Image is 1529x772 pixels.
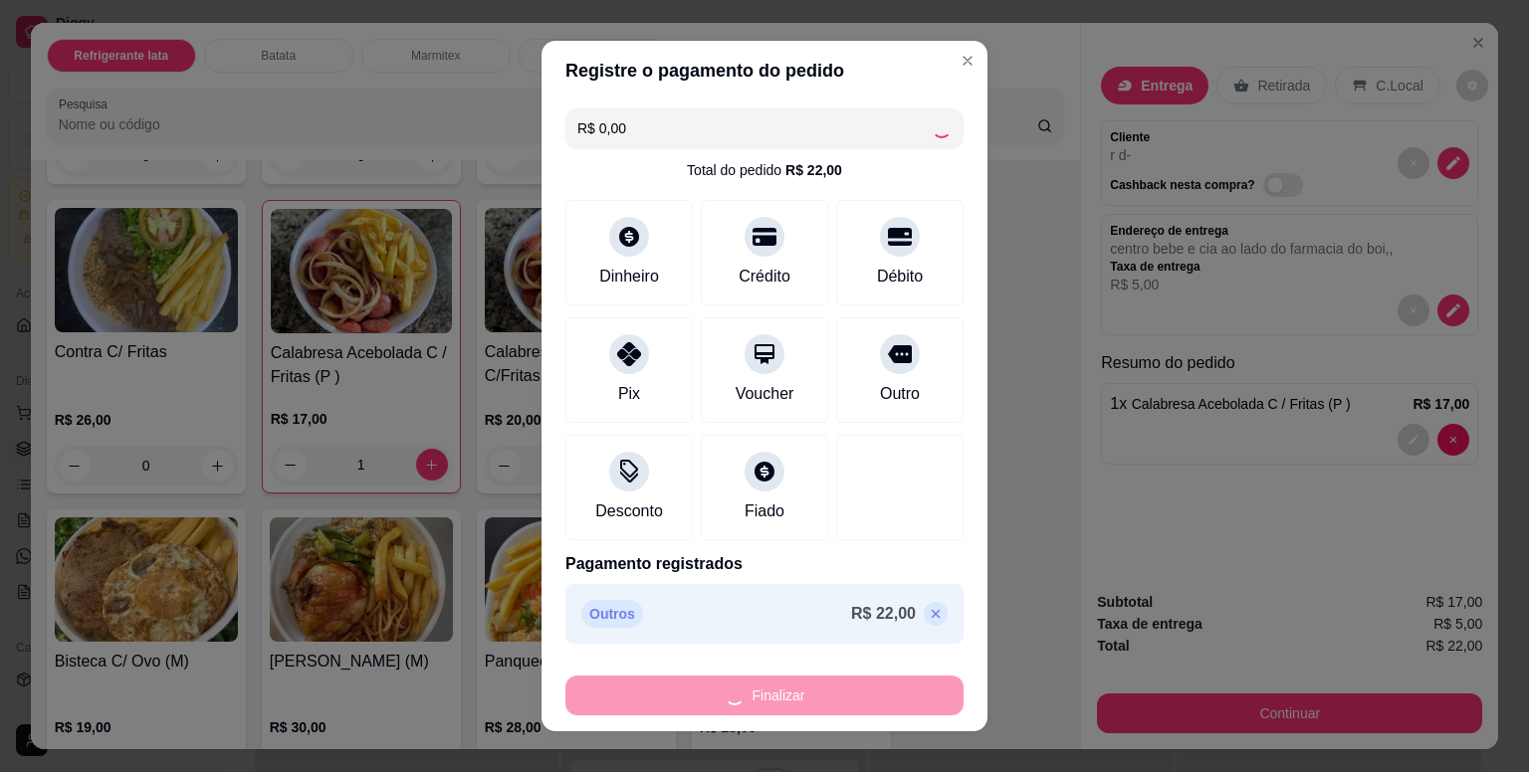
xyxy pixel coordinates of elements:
[851,602,916,626] p: R$ 22,00
[542,41,987,100] header: Registre o pagamento do pedido
[687,160,842,180] div: Total do pedido
[595,499,663,523] div: Desconto
[618,382,640,406] div: Pix
[880,382,920,406] div: Outro
[745,499,784,523] div: Fiado
[739,265,790,289] div: Crédito
[785,160,842,180] div: R$ 22,00
[932,118,952,138] div: Loading
[565,552,964,576] p: Pagamento registrados
[952,45,983,77] button: Close
[581,600,643,628] p: Outros
[877,265,923,289] div: Débito
[736,382,794,406] div: Voucher
[577,108,932,148] input: Ex.: hambúrguer de cordeiro
[599,265,659,289] div: Dinheiro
